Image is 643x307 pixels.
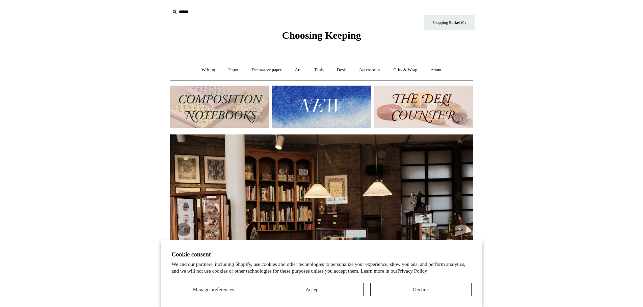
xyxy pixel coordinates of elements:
[424,15,475,30] a: Shopping Basket (0)
[171,283,255,296] button: Manage preferences
[195,61,221,79] a: Writing
[193,287,234,292] span: Manage preferences
[374,86,473,128] img: The Deli Counter
[245,61,288,79] a: Decorative paper
[171,261,472,274] p: We and our partners, including Shopify, use cookies and other technologies to personalize your ex...
[262,283,363,296] button: Accept
[453,223,466,236] button: Next
[289,61,307,79] a: Art
[387,61,423,79] a: Gifts & Wrap
[353,61,386,79] a: Accessories
[397,268,427,274] a: Privacy Policy
[272,86,371,128] img: New.jpg__PID:f73bdf93-380a-4a35-bcfe-7823039498e1
[370,283,472,296] button: Decline
[308,61,330,79] a: Tools
[177,223,190,236] button: Previous
[171,251,472,258] h2: Cookie consent
[282,30,361,41] span: Choosing Keeping
[424,61,448,79] a: About
[222,61,244,79] a: Paper
[282,35,361,40] a: Choosing Keeping
[331,61,352,79] a: Desk
[170,86,269,128] img: 202302 Composition ledgers.jpg__PID:69722ee6-fa44-49dd-a067-31375e5d54ec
